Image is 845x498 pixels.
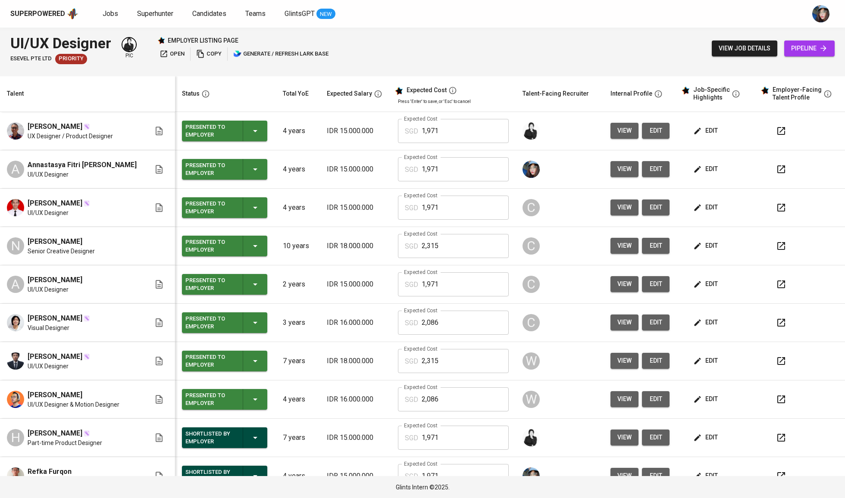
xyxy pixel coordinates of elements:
[185,121,236,140] div: Presented to Employer
[182,466,267,486] button: Shortlisted by Employer
[283,279,313,289] p: 2 years
[523,88,589,99] div: Talent-Facing Recruiter
[28,170,69,179] span: UI/UX Designer
[692,430,721,445] button: edit
[55,54,87,64] div: New Job received from Demand Team
[7,88,24,99] div: Talent
[642,468,670,484] button: edit
[405,395,418,405] p: SGD
[10,55,52,63] span: ESEVEL PTE LTD
[10,33,111,54] div: UI/UX Designer
[185,198,236,217] div: Presented to Employer
[649,240,663,251] span: edit
[692,276,721,292] button: edit
[695,432,718,443] span: edit
[649,355,663,366] span: edit
[398,98,509,105] p: Press 'Enter' to save, or 'Esc' to cancel
[719,43,770,54] span: view job details
[283,202,313,213] p: 4 years
[28,352,82,362] span: [PERSON_NAME]
[160,49,185,59] span: open
[692,314,721,330] button: edit
[327,471,384,481] p: IDR 15.000.000
[122,37,137,59] div: pic
[642,391,670,407] button: edit
[617,240,632,251] span: view
[7,161,24,178] div: A
[405,356,418,367] p: SGD
[405,433,418,443] p: SGD
[791,43,828,54] span: pipeline
[405,203,418,213] p: SGD
[245,9,267,19] a: Teams
[28,390,82,400] span: [PERSON_NAME]
[192,9,228,19] a: Candidates
[283,356,313,366] p: 7 years
[405,280,418,290] p: SGD
[405,318,418,328] p: SGD
[67,7,78,20] img: app logo
[695,202,718,213] span: edit
[610,161,638,177] button: view
[157,47,187,61] button: open
[649,470,663,481] span: edit
[194,47,224,61] button: copy
[7,352,24,370] img: Andrian SYAHRONI
[681,86,690,95] img: glints_star.svg
[28,275,82,285] span: [PERSON_NAME]
[692,391,721,407] button: edit
[405,126,418,137] p: SGD
[692,353,721,369] button: edit
[231,47,331,61] button: lark generate / refresh lark base
[283,433,313,443] p: 7 years
[642,314,670,330] a: edit
[523,161,540,178] img: diazagista@glints.com
[7,237,24,255] div: N
[327,317,384,328] p: IDR 16.000.000
[617,202,632,213] span: view
[283,394,313,405] p: 4 years
[649,279,663,289] span: edit
[642,161,670,177] a: edit
[7,314,24,331] img: Hafizhan Alghazi
[182,351,267,371] button: Presented to Employer
[28,439,102,447] span: Part-time Product Designer
[610,88,652,99] div: Internal Profile
[103,9,120,19] a: Jobs
[692,199,721,215] button: edit
[7,122,24,140] img: Eki Darmawan
[642,430,670,445] a: edit
[610,238,638,254] button: view
[649,317,663,328] span: edit
[28,428,82,439] span: [PERSON_NAME]
[617,470,632,481] span: view
[182,159,267,180] button: Presented to Employer
[327,241,384,251] p: IDR 18.000.000
[523,352,540,370] div: W
[649,202,663,213] span: edit
[327,433,384,443] p: IDR 15.000.000
[185,390,236,409] div: Presented to Employer
[642,353,670,369] button: edit
[649,432,663,443] span: edit
[642,199,670,215] button: edit
[182,197,267,218] button: Presented to Employer
[83,353,90,360] img: magic_wand.svg
[28,247,95,255] span: Senior Creative Designer
[285,9,315,18] span: GlintsGPT
[28,313,82,324] span: [PERSON_NAME]
[617,279,632,289] span: view
[523,429,540,446] img: medwi@glints.com
[523,391,540,408] div: W
[185,160,236,179] div: Presented to Employer
[692,238,721,254] button: edit
[695,470,718,481] span: edit
[185,428,236,447] div: Shortlisted by Employer
[283,164,313,174] p: 4 years
[185,313,236,332] div: Presented to Employer
[617,317,632,328] span: view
